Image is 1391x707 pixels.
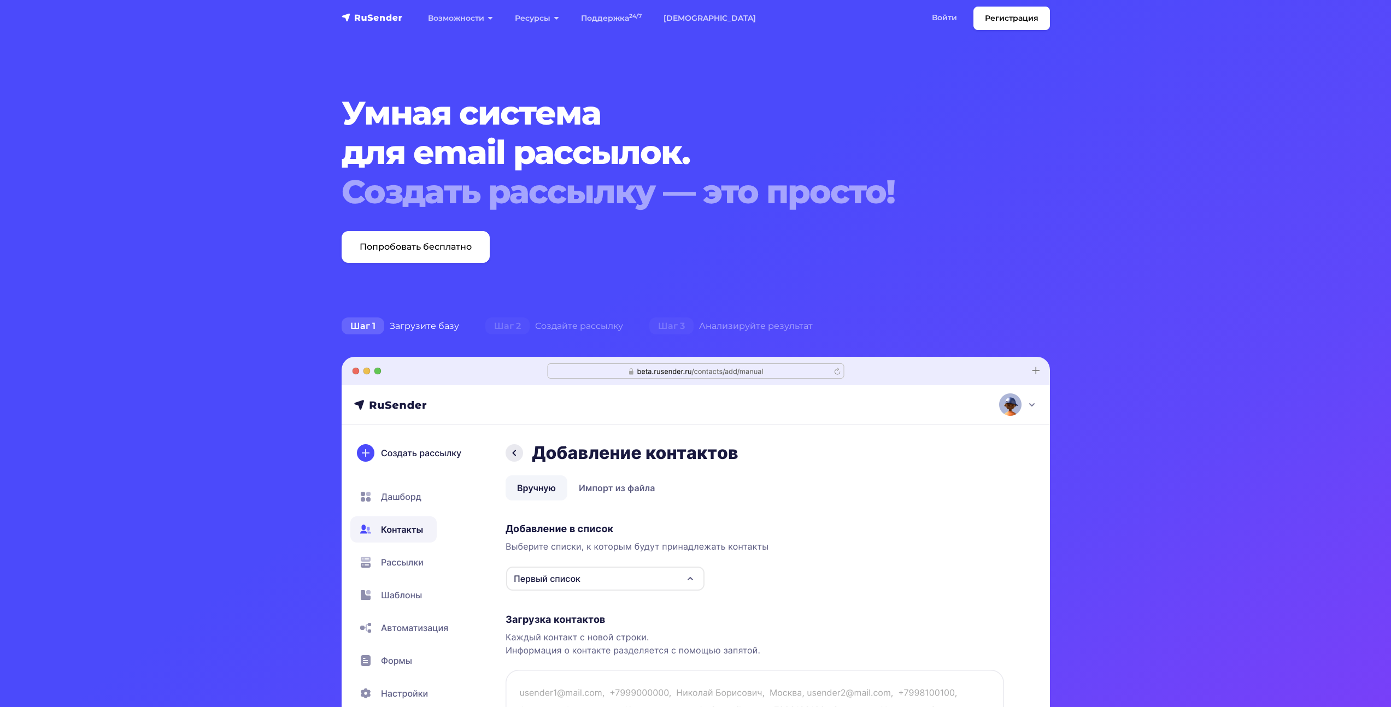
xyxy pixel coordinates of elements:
[636,315,826,337] div: Анализируйте результат
[973,7,1050,30] a: Регистрация
[342,93,990,211] h1: Умная система для email рассылок.
[653,7,767,30] a: [DEMOGRAPHIC_DATA]
[417,7,504,30] a: Возможности
[649,317,694,335] span: Шаг 3
[328,315,472,337] div: Загрузите базу
[342,231,490,263] a: Попробовать бесплатно
[342,12,403,23] img: RuSender
[472,315,636,337] div: Создайте рассылку
[504,7,570,30] a: Ресурсы
[342,172,990,211] div: Создать рассылку — это просто!
[570,7,653,30] a: Поддержка24/7
[485,317,530,335] span: Шаг 2
[342,317,384,335] span: Шаг 1
[629,13,642,20] sup: 24/7
[921,7,968,29] a: Войти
